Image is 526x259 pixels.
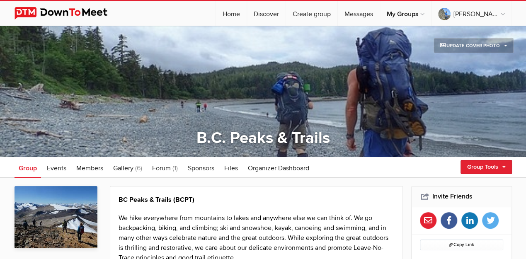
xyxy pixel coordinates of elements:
[286,1,337,26] a: Create group
[338,1,380,26] a: Messages
[188,164,214,172] span: Sponsors
[220,157,242,178] a: Files
[19,164,37,172] span: Group
[113,164,133,172] span: Gallery
[184,157,218,178] a: Sponsors
[15,157,41,178] a: Group
[43,157,70,178] a: Events
[247,1,286,26] a: Discover
[152,164,171,172] span: Forum
[47,164,66,172] span: Events
[420,240,503,250] button: Copy Link
[420,186,503,206] h2: Invite Friends
[431,1,511,26] a: [PERSON_NAME]
[119,196,194,204] strong: BC Peaks & Trails (BCPT)
[172,164,178,172] span: (1)
[224,164,238,172] span: Files
[15,186,97,248] img: B.C. Peaks & Trails
[461,160,512,174] a: Group Tools
[135,164,142,172] span: (6)
[109,157,146,178] a: Gallery (6)
[244,157,313,178] a: Organizer Dashboard
[72,157,107,178] a: Members
[216,1,247,26] a: Home
[15,7,120,19] img: DownToMeet
[148,157,182,178] a: Forum (1)
[76,164,103,172] span: Members
[449,242,474,247] span: Copy Link
[434,38,514,53] a: Update Cover Photo
[248,164,309,172] span: Organizer Dashboard
[380,1,431,26] a: My Groups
